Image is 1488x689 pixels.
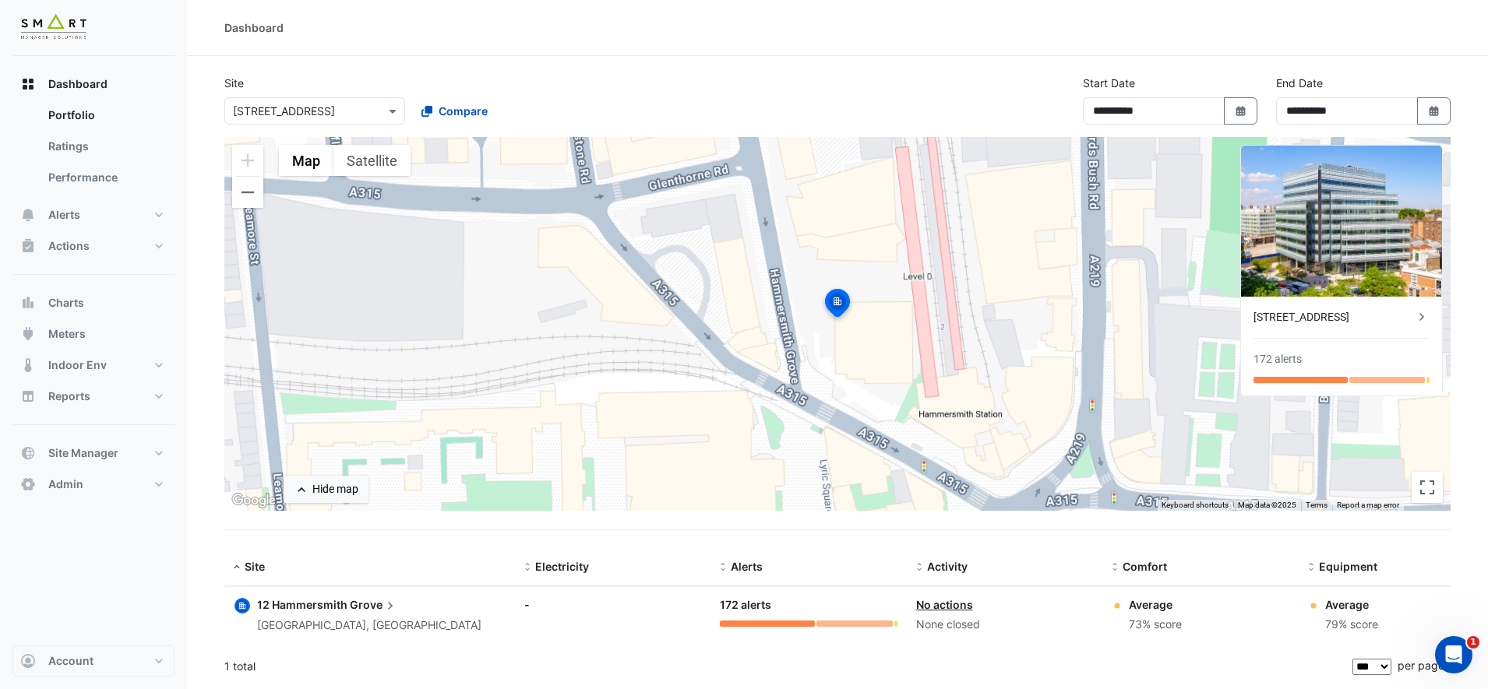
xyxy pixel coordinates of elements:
button: Zoom out [232,177,263,208]
button: Meters [12,318,175,350]
app-icon: Admin [20,476,36,492]
app-icon: Alerts [20,207,36,223]
span: Site [245,560,265,573]
button: Dashboard [12,69,175,100]
div: Average [1129,596,1182,613]
button: Site Manager [12,438,175,469]
button: Charts [12,287,175,318]
div: None closed [916,616,1093,634]
span: Charts [48,295,84,311]
div: 79% score [1325,616,1378,634]
span: Reports [48,388,90,404]
div: [GEOGRAPHIC_DATA], [GEOGRAPHIC_DATA] [257,617,481,635]
span: Grove [350,596,398,613]
fa-icon: Select Date [1427,104,1441,118]
app-icon: Actions [20,238,36,254]
button: Compare [411,97,498,125]
a: Performance [36,162,175,193]
span: Compare [439,103,488,119]
span: 12 Hammersmith [257,598,347,611]
span: Map data ©2025 [1238,501,1296,509]
img: Google [228,490,280,511]
div: 172 alerts [720,596,897,614]
div: Hide map [312,481,358,497]
a: Report a map error [1337,501,1399,509]
button: Actions [12,230,175,262]
img: Company Logo [19,12,89,44]
app-icon: Site Manager [20,445,36,461]
button: Hide map [284,476,368,503]
button: Alerts [12,199,175,230]
a: Terms (opens in new tab) [1306,501,1328,509]
a: Ratings [36,131,175,162]
span: Site Manager [48,445,118,461]
a: Open this area in Google Maps (opens a new window) [228,490,280,511]
button: Admin [12,469,175,500]
button: Zoom in [232,145,263,176]
div: Average [1325,596,1378,613]
button: Indoor Env [12,350,175,381]
span: Equipment [1319,560,1377,573]
button: Show satellite imagery [333,145,411,176]
button: Show street map [279,145,333,176]
span: Meters [48,326,86,342]
span: Indoor Env [48,357,107,373]
button: Toggle fullscreen view [1412,472,1443,503]
img: 12 Hammersmith Grove [1241,146,1442,297]
div: 73% score [1129,616,1182,634]
app-icon: Dashboard [20,76,36,92]
button: Reports [12,381,175,412]
app-icon: Charts [20,295,36,311]
fa-icon: Select Date [1234,104,1248,118]
label: Site [224,75,244,91]
span: Comfort [1123,560,1167,573]
span: Alerts [48,207,80,223]
app-icon: Indoor Env [20,357,36,373]
div: 172 alerts [1254,351,1302,367]
a: No actions [916,598,973,611]
img: site-pin-selected.svg [820,286,855,324]
span: Alerts [731,560,763,573]
span: Dashboard [48,76,108,92]
div: Dashboard [12,100,175,199]
iframe: Intercom live chat [1435,636,1472,673]
label: End Date [1276,75,1323,91]
app-icon: Reports [20,388,36,404]
div: 1 total [224,647,1349,686]
span: Admin [48,476,83,492]
button: Account [12,645,175,677]
app-icon: Meters [20,326,36,342]
span: 1 [1467,636,1479,649]
div: - [524,596,701,613]
span: per page [1398,659,1444,672]
button: Keyboard shortcuts [1162,500,1229,511]
div: [STREET_ADDRESS] [1254,309,1414,325]
label: Start Date [1083,75,1135,91]
span: Activity [927,560,968,573]
div: Dashboard [224,19,284,36]
span: Actions [48,238,90,254]
span: Account [48,653,93,669]
a: Portfolio [36,100,175,131]
span: Electricity [535,560,589,573]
